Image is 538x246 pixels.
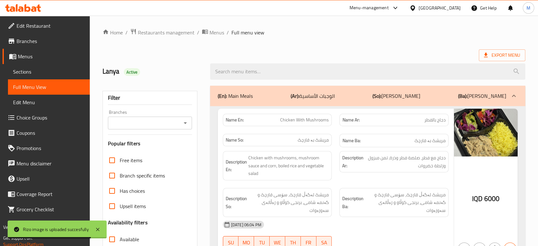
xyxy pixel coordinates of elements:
[350,4,389,12] div: Menu-management
[226,137,244,143] strong: Name So:
[210,86,525,106] div: (En): Main Meals(Ar):الوجبات الأساسية(So):[PERSON_NAME](Ba):[PERSON_NAME]
[342,117,359,123] strong: Name Ar:
[280,117,329,123] span: Chicken With Mushrooms
[138,29,195,36] span: Restaurants management
[8,95,90,110] a: Edit Menu
[419,4,461,11] div: [GEOGRAPHIC_DATA]
[479,49,525,61] span: Export Menu
[484,51,520,59] span: Export Menu
[13,98,85,106] span: Edit Menu
[17,206,85,213] span: Grocery Checklist
[342,137,360,145] strong: Name Ba:
[23,226,89,233] div: Rizo image is uploaded succesfully
[226,158,247,174] strong: Description En:
[231,29,264,36] span: Full menu view
[3,171,90,186] a: Upsell
[3,110,90,125] a: Choice Groups
[372,91,381,101] b: (So):
[108,140,192,147] h3: Popular filters
[13,83,85,91] span: Full Menu View
[103,29,123,36] a: Home
[527,4,530,11] span: M
[17,144,85,152] span: Promotions
[17,175,85,183] span: Upsell
[120,156,142,164] span: Free items
[298,137,329,143] span: مریشک بە قارچک
[342,154,364,170] strong: Description Ar:
[18,53,85,60] span: Menus
[3,49,90,64] a: Menus
[8,64,90,79] a: Sections
[125,29,128,36] li: /
[197,29,199,36] li: /
[120,202,146,210] span: Upsell items
[120,172,165,179] span: Branch specific items
[365,154,446,170] span: دجاج مع فطر، صلصة فطر وذرة، تمن مبزول وزلطة خضروات
[124,69,140,75] span: Active
[108,219,148,226] h3: Availability filters
[290,91,299,101] b: (Ar):
[414,137,446,145] span: مریشک بە قارچک
[130,28,195,37] a: Restaurants management
[226,195,247,210] strong: Description So:
[103,28,525,37] nav: breadcrumb
[484,192,499,205] span: 6000
[108,91,192,105] div: Filter
[3,141,90,156] a: Promotions
[3,202,90,217] a: Grocery Checklist
[3,234,32,242] span: Get support on:
[454,109,518,156] img: %D8%AF%D8%AC%D8%A7%D8%AC_%D8%A8%D8%A7%D9%84%D9%81%D8%B7%D8%B1638919715608670275.jpg
[13,68,85,76] span: Sections
[210,63,525,80] input: search
[365,191,446,214] span: مریشک لەگەڵ قارچک، سۆسی قارچک و گەنمە شامی، برنجی کوڵاو و زەڵاتەی سەوزەوات
[120,187,145,195] span: Has choices
[120,235,139,243] span: Available
[17,114,85,121] span: Choice Groups
[17,37,85,45] span: Branches
[3,156,90,171] a: Menu disclaimer
[3,125,90,141] a: Coupons
[248,154,329,177] span: Chicken with mushrooms, mushroom sauce and corn, boiled rice and vegetable salad
[218,91,227,101] b: (En):
[181,119,190,127] button: Open
[342,195,364,210] strong: Description Ba:
[17,190,85,198] span: Coverage Report
[3,186,90,202] a: Coverage Report
[3,223,19,231] span: Version:
[424,117,446,123] span: دجاج بالفطر
[458,92,506,100] p: [PERSON_NAME]
[8,79,90,95] a: Full Menu View
[202,28,224,37] a: Menus
[372,92,420,100] p: [PERSON_NAME]
[124,68,140,76] div: Active
[248,191,329,214] span: مریشک لەگەڵ قارچک، سۆسی قارچک و گەنمە شامی، برنجی کوڵاو و زەڵاتەی سەوزەوات
[103,67,202,76] h2: Lanya
[209,29,224,36] span: Menus
[17,160,85,167] span: Menu disclaimer
[218,92,253,100] p: Main Meals
[290,92,335,100] p: الوجبات الأساسية
[226,117,244,123] strong: Name En:
[17,22,85,30] span: Edit Restaurant
[17,129,85,137] span: Coupons
[227,29,229,36] li: /
[3,18,90,33] a: Edit Restaurant
[472,192,483,205] span: IQD
[3,33,90,49] a: Branches
[229,222,264,228] span: [DATE] 06:04 PM
[458,91,467,101] b: (Ba):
